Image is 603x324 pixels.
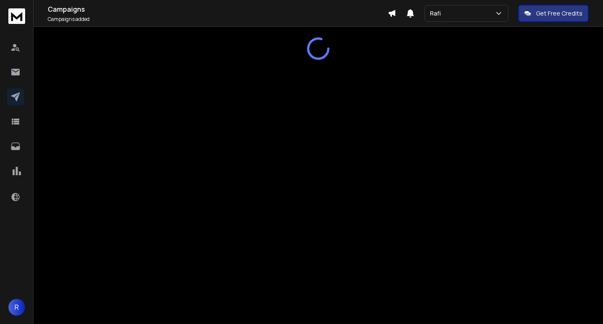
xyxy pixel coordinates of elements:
[8,299,25,316] button: R
[536,9,582,18] p: Get Free Credits
[8,8,25,24] img: logo
[48,16,388,23] p: Campaigns added
[518,5,588,22] button: Get Free Credits
[48,4,388,14] h1: Campaigns
[430,9,444,18] p: Rafi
